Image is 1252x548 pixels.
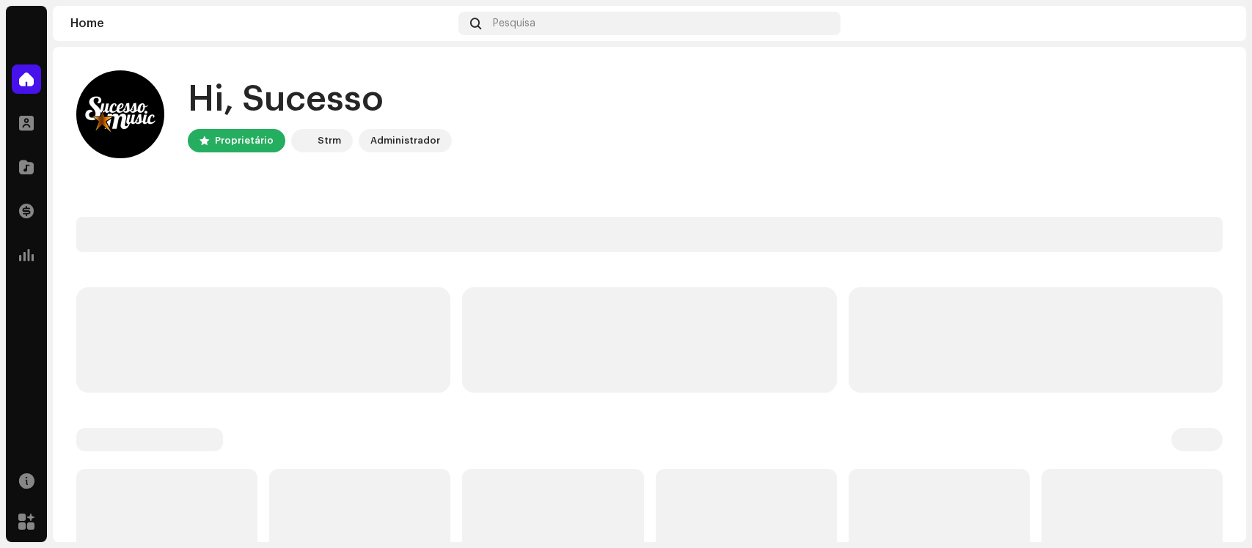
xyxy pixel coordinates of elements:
img: 408b884b-546b-4518-8448-1008f9c76b02 [294,132,312,149]
span: Pesquisa [493,18,535,29]
img: eca15b4b-5a98-4881-851b-d78b7c68a7a4 [1205,12,1229,35]
div: Hi, Sucesso [188,76,452,123]
div: Home [70,18,453,29]
div: Proprietário [215,132,274,149]
div: Strm [318,132,341,149]
img: eca15b4b-5a98-4881-851b-d78b7c68a7a4 [76,70,164,158]
div: Administrador [370,132,440,149]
